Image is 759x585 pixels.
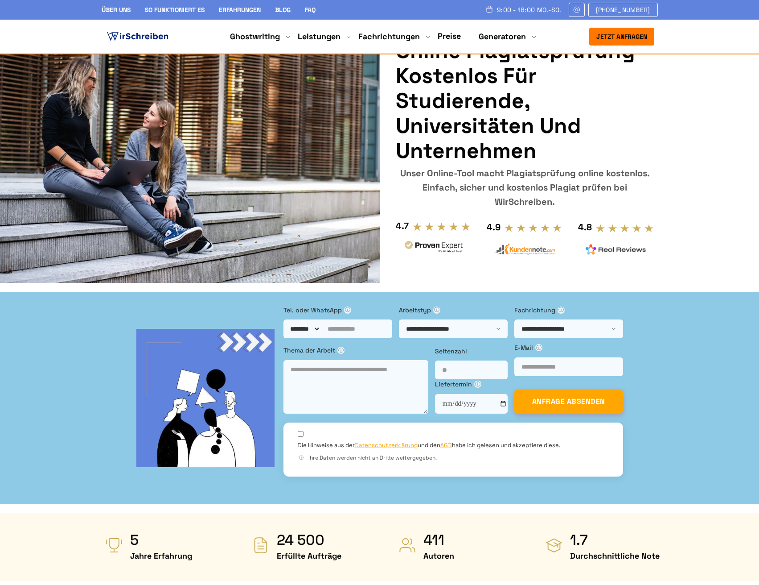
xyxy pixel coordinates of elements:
[497,6,562,13] span: 9:00 - 18:00 Mo.-So.
[485,6,493,13] img: Schedule
[275,6,291,14] a: Blog
[570,549,660,563] span: Durchschnittliche Note
[403,240,464,256] img: provenexpert
[514,390,623,414] button: ANFRAGE ABSENDEN
[535,344,542,351] span: ⓘ
[440,441,452,449] a: AGB
[438,31,461,41] a: Preise
[435,346,508,356] label: Seitenzahl
[573,6,581,13] img: Email
[230,31,280,42] a: Ghostwriting
[570,531,660,549] strong: 1.7
[396,219,409,233] div: 4.7
[396,38,654,163] h1: Online Plagiatsprüfung kostenlos für Studierende, Universitäten und Unternehmen
[298,454,609,462] div: Ihre Daten werden nicht an Dritte weitergegeben.
[423,549,454,563] span: Autoren
[105,536,123,554] img: Jahre Erfahrung
[130,549,192,563] span: Jahre Erfahrung
[433,307,440,314] span: ⓘ
[423,531,454,549] strong: 411
[136,329,275,467] img: bg
[578,220,592,234] div: 4.8
[102,6,131,14] a: Über uns
[487,220,501,234] div: 4.9
[596,6,650,13] span: [PHONE_NUMBER]
[586,244,646,255] img: realreviews
[399,305,508,315] label: Arbeitstyp
[305,6,316,14] a: FAQ
[145,6,205,14] a: So funktioniert es
[558,307,565,314] span: ⓘ
[494,243,555,255] img: kundennote
[588,3,658,17] a: [PHONE_NUMBER]
[283,345,428,355] label: Thema der Arbeit
[219,6,261,14] a: Erfahrungen
[504,223,562,233] img: stars
[130,531,192,549] strong: 5
[105,30,170,43] img: logo ghostwriter-österreich
[398,536,416,554] img: Autoren
[298,31,341,42] a: Leistungen
[337,347,345,354] span: ⓘ
[435,379,508,389] label: Liefertermin
[277,549,341,563] span: Erfüllte Aufträge
[283,305,392,315] label: Tel. oder WhatsApp
[545,536,563,554] img: Durchschnittliche Note
[355,441,418,449] a: Datenschutzerklärung
[412,222,471,232] img: stars
[479,31,526,42] a: Generatoren
[396,166,654,209] div: Unser Online-Tool macht Plagiatsprüfung online kostenlos. Einfach, sicher und kostenlos Plagiat p...
[474,381,481,388] span: ⓘ
[277,531,341,549] strong: 24 500
[514,305,623,315] label: Fachrichtung
[358,31,420,42] a: Fachrichtungen
[595,224,654,233] img: stars
[298,441,560,449] label: Die Hinweise aus der und den habe ich gelesen und akzeptiere diese.
[298,454,305,461] span: ⓘ
[252,536,270,554] img: Erfüllte Aufträge
[514,343,623,353] label: E-Mail
[589,28,654,46] button: Jetzt anfragen
[344,307,351,314] span: ⓘ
